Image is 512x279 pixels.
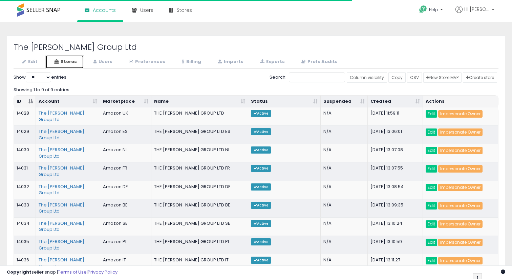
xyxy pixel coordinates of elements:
[36,96,101,108] th: Account: activate to sort column ascending
[426,128,437,136] a: Edit
[45,55,84,69] a: Stores
[368,236,423,254] td: [DATE] 13:10:59
[14,55,45,69] a: Edit
[14,107,36,125] td: 14028
[14,162,36,180] td: 14031
[14,254,36,272] td: 14036
[463,72,497,83] a: Create store
[39,220,84,233] a: The [PERSON_NAME] Group Ltd
[14,181,36,199] td: 14032
[426,165,437,173] a: Edit
[251,110,271,117] span: Active
[426,147,437,154] a: Edit
[151,96,248,108] th: Name: activate to sort column ascending
[85,55,120,69] a: Users
[39,128,84,141] a: The [PERSON_NAME] Group Ltd
[100,181,151,199] td: Amazon DE
[347,72,387,83] a: Column visibility
[100,107,151,125] td: Amazon UK
[350,75,384,80] span: Column visibility
[251,146,271,154] span: Active
[14,199,36,217] td: 14033
[423,72,462,83] a: New Store MVP
[100,162,151,180] td: Amazon FR
[419,5,427,14] i: Get Help
[426,220,437,228] a: Edit
[368,217,423,236] td: [DATE] 13:10:24
[39,257,84,270] a: The [PERSON_NAME] Group Ltd
[438,257,483,264] a: Impersonate Owner
[39,110,84,123] a: The [PERSON_NAME] Group Ltd
[151,254,248,272] td: THE [PERSON_NAME] GROUP LTD IT
[14,144,36,162] td: 14030
[58,269,87,275] a: Terms of Use
[438,128,483,136] a: Impersonate Owner
[251,165,271,172] span: Active
[423,96,498,108] th: Actions
[39,238,84,251] a: The [PERSON_NAME] Group Ltd
[248,96,321,108] th: Status: activate to sort column ascending
[39,183,84,196] a: The [PERSON_NAME] Group Ltd
[173,55,208,69] a: Billing
[14,72,66,82] label: Show entries
[100,144,151,162] td: Amazon NL
[368,199,423,217] td: [DATE] 13:09:35
[100,254,151,272] td: Amazon IT
[251,128,271,135] span: Active
[438,220,483,228] a: Impersonate Owner
[321,236,368,254] td: N/A
[368,96,423,108] th: Created: activate to sort column ascending
[368,181,423,199] td: [DATE] 13:08:54
[14,217,36,236] td: 14034
[100,125,151,144] td: Amazon ES
[151,199,248,217] td: THE [PERSON_NAME] GROUP LTD BE
[151,217,248,236] td: THE [PERSON_NAME] GROUP LTD SE
[426,75,458,80] span: New Store MVP
[100,236,151,254] td: Amazon PL
[438,165,483,173] a: Impersonate Owner
[438,147,483,154] a: Impersonate Owner
[426,257,437,264] a: Edit
[251,183,271,191] span: Active
[368,254,423,272] td: [DATE] 13:11:27
[151,107,248,125] td: THE [PERSON_NAME] GROUP LTD
[321,181,368,199] td: N/A
[177,7,192,14] span: Stores
[368,107,423,125] td: [DATE] 11:59:11
[14,125,36,144] td: 14029
[14,96,36,108] th: ID: activate to sort column descending
[100,96,151,108] th: Marketplace: activate to sort column ascending
[7,269,31,275] strong: Copyright
[39,165,84,178] a: The [PERSON_NAME] Group Ltd
[151,144,248,162] td: THE [PERSON_NAME] GROUP LTD NL
[321,162,368,180] td: N/A
[391,75,403,80] span: Copy
[251,202,271,209] span: Active
[426,110,437,118] a: Edit
[251,257,271,264] span: Active
[321,107,368,125] td: N/A
[438,239,483,246] a: Impersonate Owner
[429,7,438,13] span: Help
[151,125,248,144] td: THE [PERSON_NAME] GROUP LTD ES
[368,144,423,162] td: [DATE] 13:07:08
[368,125,423,144] td: [DATE] 13:06:01
[151,162,248,180] td: THE [PERSON_NAME] GROUP LTD FR
[426,184,437,191] a: Edit
[14,43,498,52] h2: The [PERSON_NAME] Group Ltd
[426,239,437,246] a: Edit
[209,55,251,69] a: Imports
[140,7,153,14] span: Users
[368,162,423,180] td: [DATE] 13:07:55
[26,72,51,82] select: Showentries
[464,6,490,13] span: Hi [PERSON_NAME]
[293,55,345,69] a: Prefs Audits
[321,144,368,162] td: N/A
[251,55,292,69] a: Exports
[321,199,368,217] td: N/A
[438,202,483,210] a: Impersonate Owner
[14,236,36,254] td: 14035
[289,72,345,82] input: Search:
[438,110,483,118] a: Impersonate Owner
[151,236,248,254] td: THE [PERSON_NAME] GROUP LTD PL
